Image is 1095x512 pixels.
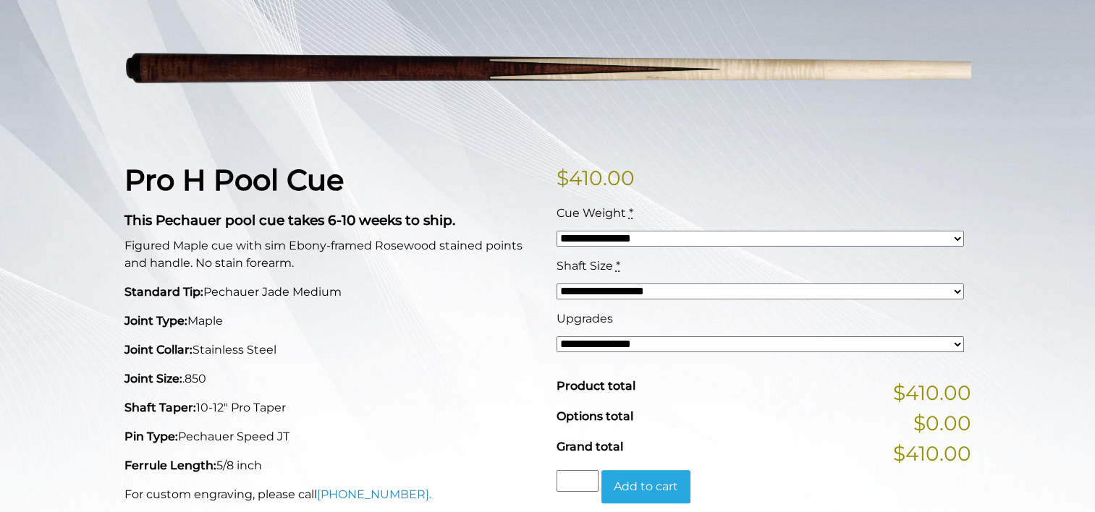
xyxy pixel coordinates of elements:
abbr: required [629,206,633,220]
span: Options total [557,409,633,423]
span: Grand total [557,440,623,453]
strong: Standard Tip: [124,285,203,299]
p: Stainless Steel [124,341,539,359]
span: $410.00 [893,377,971,408]
p: For custom engraving, please call [124,486,539,503]
span: Upgrades [557,312,613,325]
span: $410.00 [893,438,971,469]
bdi: 410.00 [557,166,635,190]
strong: Ferrule Length: [124,458,216,472]
strong: Joint Size: [124,372,182,385]
p: Pechauer Speed JT [124,428,539,445]
a: [PHONE_NUMBER]. [317,487,431,501]
button: Add to cart [601,470,690,503]
strong: Pin Type: [124,430,178,443]
p: 5/8 inch [124,457,539,474]
abbr: required [616,259,620,273]
span: $0.00 [913,408,971,438]
span: Cue Weight [557,206,626,220]
strong: Joint Collar: [124,343,193,357]
strong: Shaft Taper: [124,401,196,414]
p: .850 [124,370,539,388]
strong: Joint Type: [124,314,187,328]
p: Pechauer Jade Medium [124,283,539,301]
strong: Pro H Pool Cue [124,162,344,197]
span: Product total [557,379,635,393]
p: Maple [124,312,539,330]
p: 10-12" Pro Taper [124,399,539,417]
span: $ [557,166,569,190]
strong: This Pechauer pool cue takes 6-10 weeks to ship. [124,212,455,229]
p: Figured Maple cue with sim Ebony-framed Rosewood stained points and handle. No stain forearm. [124,237,539,272]
input: Product quantity [557,470,599,492]
span: Shaft Size [557,259,613,273]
